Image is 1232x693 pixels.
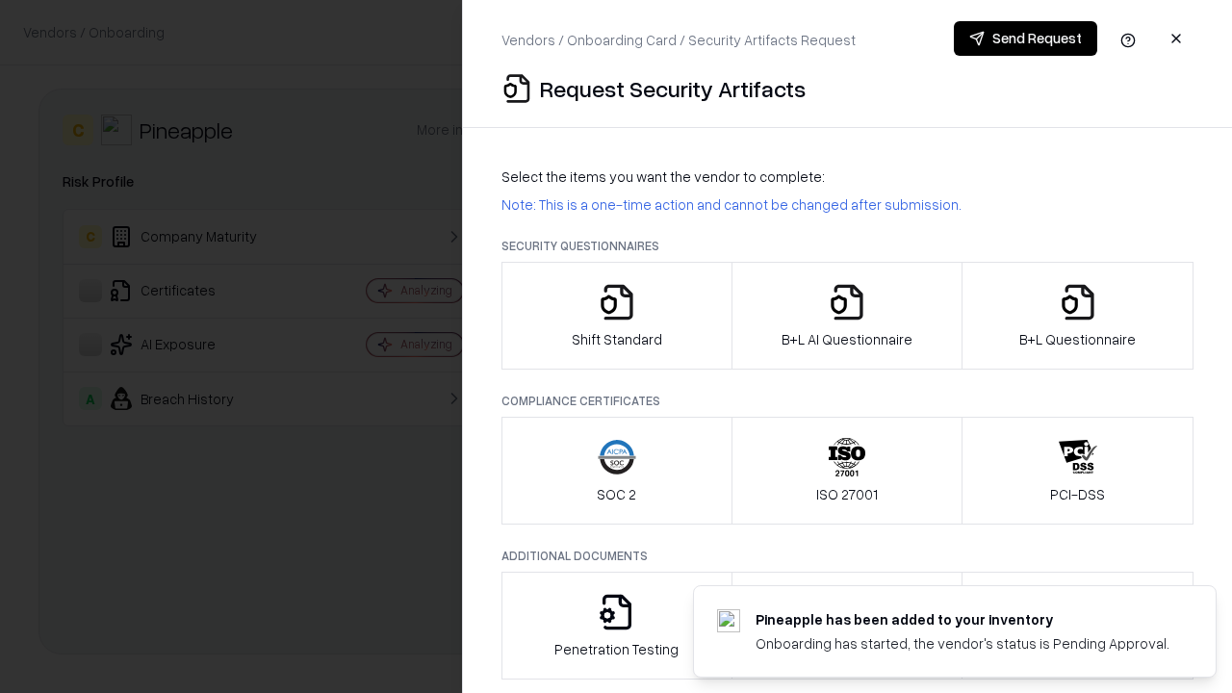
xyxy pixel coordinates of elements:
[731,572,963,680] button: Privacy Policy
[501,548,1193,564] p: Additional Documents
[554,639,679,659] p: Penetration Testing
[501,167,1193,187] p: Select the items you want the vendor to complete:
[782,329,912,349] p: B+L AI Questionnaire
[501,417,732,525] button: SOC 2
[501,262,732,370] button: Shift Standard
[962,417,1193,525] button: PCI-DSS
[572,329,662,349] p: Shift Standard
[501,393,1193,409] p: Compliance Certificates
[816,484,878,504] p: ISO 27001
[501,30,856,50] p: Vendors / Onboarding Card / Security Artifacts Request
[954,21,1097,56] button: Send Request
[540,73,806,104] p: Request Security Artifacts
[1050,484,1105,504] p: PCI-DSS
[962,572,1193,680] button: Data Processing Agreement
[501,194,1193,215] p: Note: This is a one-time action and cannot be changed after submission.
[501,572,732,680] button: Penetration Testing
[962,262,1193,370] button: B+L Questionnaire
[597,484,636,504] p: SOC 2
[731,262,963,370] button: B+L AI Questionnaire
[717,609,740,632] img: pineappleenergy.com
[731,417,963,525] button: ISO 27001
[756,633,1169,654] div: Onboarding has started, the vendor's status is Pending Approval.
[1019,329,1136,349] p: B+L Questionnaire
[756,609,1169,629] div: Pineapple has been added to your inventory
[501,238,1193,254] p: Security Questionnaires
